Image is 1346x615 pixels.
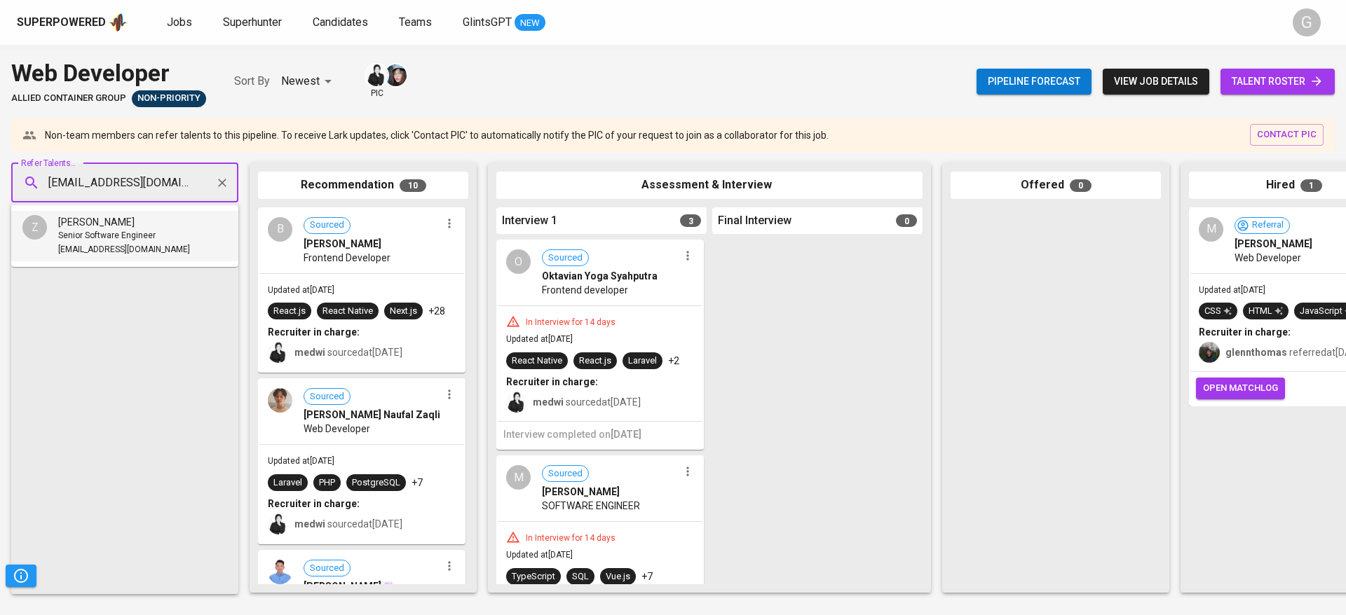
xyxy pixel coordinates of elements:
span: sourced at [DATE] [533,396,641,408]
div: PHP [319,476,335,490]
button: contact pic [1250,124,1324,146]
span: Sourced [304,390,350,403]
span: Oktavian Yoga Syahputra [542,269,658,283]
span: Sourced [543,467,588,481]
span: [EMAIL_ADDRESS][DOMAIN_NAME] [58,243,190,257]
p: Sort By [234,73,270,90]
h6: Interview completed on [503,427,697,443]
span: [PERSON_NAME] [304,579,381,593]
img: app logo [109,12,128,33]
a: Candidates [313,14,371,32]
b: medwi [294,347,325,358]
img: 9251276084f6c706344a1b5286a6c1ae.jpg [268,560,292,584]
div: M [506,465,531,490]
span: Sourced [543,251,588,265]
span: Frontend developer [542,283,628,297]
span: Sourced [304,562,350,575]
span: GlintsGPT [463,15,512,29]
a: Superhunter [223,14,285,32]
div: G [1293,8,1321,36]
img: medwi@glints.com [268,342,289,363]
span: [PERSON_NAME] [58,215,135,229]
span: Teams [399,15,432,29]
span: [PERSON_NAME] [1235,237,1312,251]
div: In Interview for 14 days [520,532,621,544]
div: HTML [1249,305,1283,318]
a: Teams [399,14,435,32]
span: Referral [1246,219,1289,232]
span: NEW [515,16,545,30]
span: view job details [1114,73,1198,90]
img: glenn@glints.com [1199,342,1220,363]
b: Recruiter in charge: [1199,326,1291,338]
span: Non-Priority [132,92,206,105]
span: Final Interview [718,213,791,229]
b: medwi [294,518,325,530]
a: Superpoweredapp logo [17,12,128,33]
img: medwi@glints.com [268,513,289,534]
b: Recruiter in charge: [268,326,360,338]
span: sourced at [DATE] [294,518,402,530]
span: Web Developer [304,422,370,436]
button: Pipeline forecast [977,69,1092,95]
div: Web Developer [11,56,206,90]
button: open matchlog [1196,378,1285,399]
button: Pipeline Triggers [6,565,36,587]
span: SOFTWARE ENGINEER [542,499,640,513]
span: Sourced [304,219,350,232]
span: Interview 1 [502,213,557,229]
span: Candidates [313,15,368,29]
div: O [506,249,531,274]
button: view job details [1103,69,1209,95]
div: Offered [951,172,1161,199]
img: medwi@glints.com [366,64,388,86]
div: React.js [579,354,611,368]
div: Superpowered [17,15,106,31]
span: open matchlog [1203,380,1278,396]
button: Close [231,181,233,184]
b: medwi [533,396,564,408]
span: 0 [1070,179,1092,192]
span: 3 [680,214,701,227]
span: Updated at [DATE] [268,285,334,295]
img: diazagista@glints.com [385,64,407,86]
b: Recruiter in charge: [268,498,360,509]
span: Allied Container Group [11,92,126,105]
span: sourced at [DATE] [294,347,402,358]
span: talent roster [1232,73,1324,90]
div: B [268,217,292,242]
span: contact pic [1257,127,1317,143]
span: [DATE] [611,429,641,440]
span: 1 [1300,179,1322,192]
span: Updated at [DATE] [1199,285,1265,295]
span: Pipeline forecast [988,73,1080,90]
span: Updated at [DATE] [268,456,334,466]
p: +7 [412,476,423,490]
button: Clear [212,173,232,193]
div: Newest [281,69,336,95]
img: magic_wand.svg [383,581,394,592]
span: Updated at [DATE] [506,550,573,560]
div: M [1199,217,1223,242]
div: Pending Client’s Feedback, Sufficient Talents in Pipeline [132,90,206,107]
div: TypeScript [512,570,555,583]
span: Jobs [167,15,192,29]
div: React Native [322,305,373,318]
div: Next.js [390,305,417,318]
div: React Native [512,354,562,368]
span: [PERSON_NAME] [304,237,381,251]
div: Vue.js [606,570,630,583]
img: medwi@glints.com [506,392,527,413]
div: Laravel [628,354,657,368]
span: 0 [896,214,917,227]
div: Recommendation [258,172,468,199]
p: +28 [428,304,445,318]
a: Jobs [167,14,195,32]
span: Updated at [DATE] [506,334,573,344]
div: React.js [273,305,306,318]
b: glennthomas [1225,347,1287,358]
span: Web Developer [1235,251,1301,265]
div: Laravel [273,476,302,490]
span: [PERSON_NAME] Naufal Zaqli [304,408,440,422]
a: talent roster [1221,69,1335,95]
